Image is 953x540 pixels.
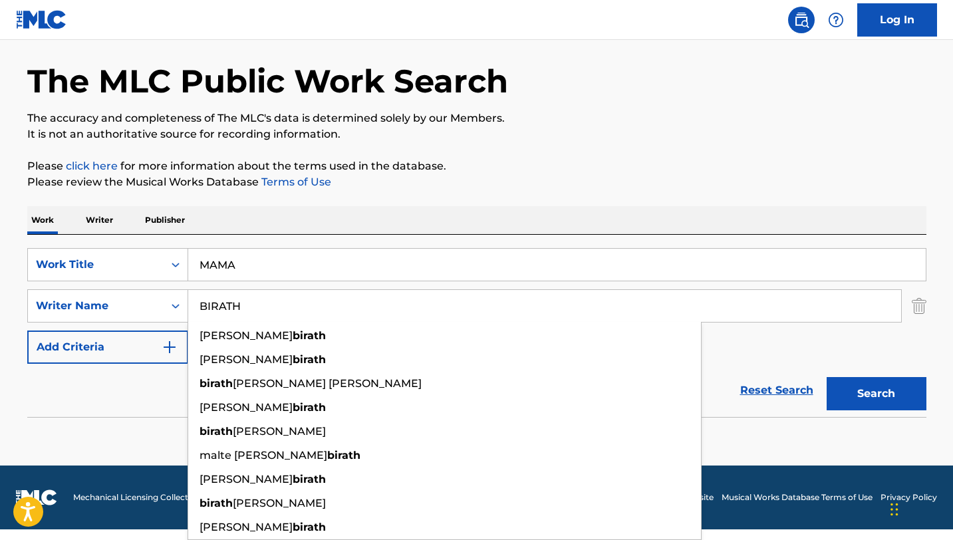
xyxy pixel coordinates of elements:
div: Work Title [36,257,156,273]
a: Terms of Use [259,176,331,188]
span: Mechanical Licensing Collective © 2025 [73,491,227,503]
p: It is not an authoritative source for recording information. [27,126,926,142]
span: [PERSON_NAME] [200,401,293,414]
p: Please review the Musical Works Database [27,174,926,190]
strong: birath [293,521,326,533]
p: Please for more information about the terms used in the database. [27,158,926,174]
span: [PERSON_NAME] [233,497,326,509]
span: [PERSON_NAME] [233,425,326,438]
h1: The MLC Public Work Search [27,61,508,101]
a: Reset Search [734,376,820,405]
span: [PERSON_NAME] [PERSON_NAME] [233,377,422,390]
img: MLC Logo [16,10,67,29]
img: help [828,12,844,28]
a: Log In [857,3,937,37]
div: Ziehen [890,489,898,529]
div: Writer Name [36,298,156,314]
a: Musical Works Database Terms of Use [722,491,873,503]
img: 9d2ae6d4665cec9f34b9.svg [162,339,178,355]
span: [PERSON_NAME] [200,473,293,485]
span: [PERSON_NAME] [200,353,293,366]
div: Help [823,7,849,33]
strong: birath [293,329,326,342]
p: Work [27,206,58,234]
strong: birath [293,353,326,366]
img: Delete Criterion [912,289,926,323]
strong: birath [327,449,360,462]
a: Privacy Policy [881,491,937,503]
strong: birath [293,401,326,414]
button: Search [827,377,926,410]
p: Publisher [141,206,189,234]
form: Search Form [27,248,926,417]
a: click here [66,160,118,172]
img: search [793,12,809,28]
iframe: Chat Widget [886,476,953,540]
span: malte [PERSON_NAME] [200,449,327,462]
span: [PERSON_NAME] [200,521,293,533]
p: The accuracy and completeness of The MLC's data is determined solely by our Members. [27,110,926,126]
a: Public Search [788,7,815,33]
img: logo [16,489,57,505]
div: Chat-Widget [886,476,953,540]
span: [PERSON_NAME] [200,329,293,342]
button: Add Criteria [27,331,188,364]
strong: birath [293,473,326,485]
p: Writer [82,206,117,234]
strong: birath [200,377,233,390]
strong: birath [200,425,233,438]
strong: birath [200,497,233,509]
